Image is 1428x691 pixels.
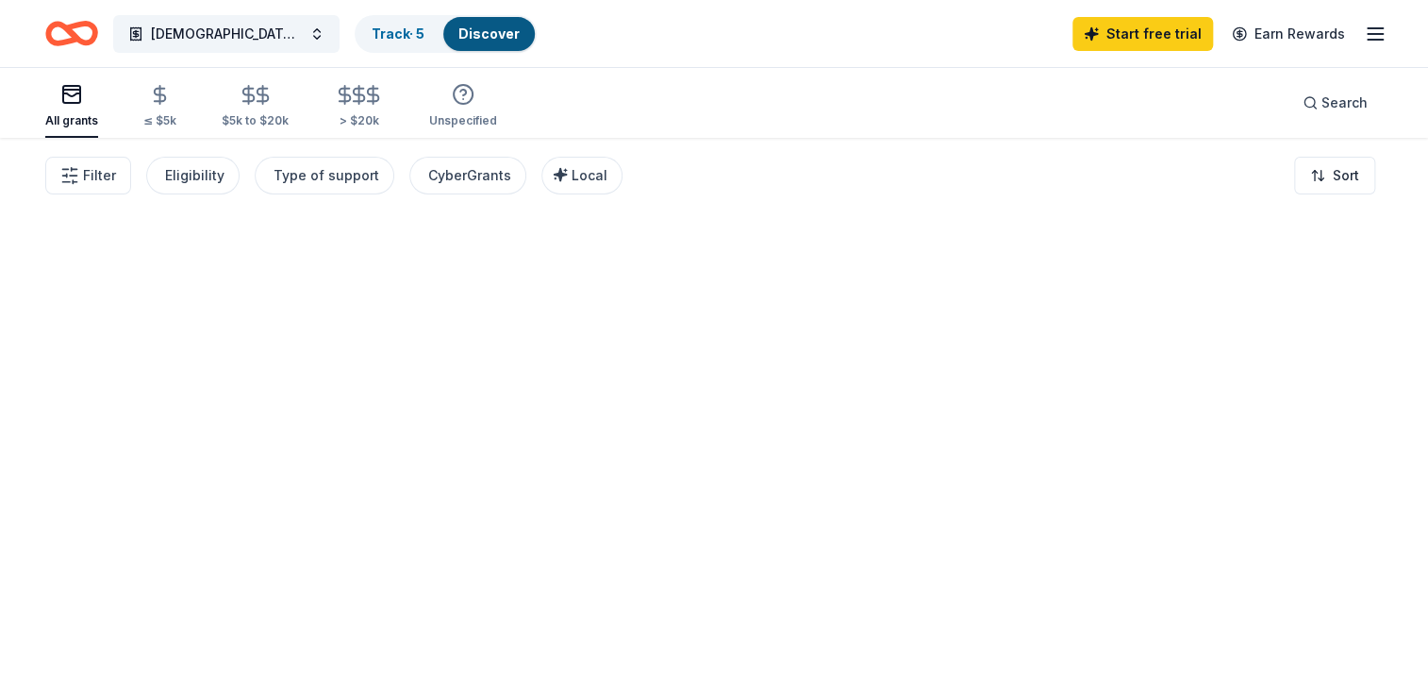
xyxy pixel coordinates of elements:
button: $5k to $20k [222,76,289,138]
span: Filter [83,164,116,187]
div: Unspecified [429,113,497,128]
a: Home [45,11,98,56]
div: ≤ $5k [143,113,176,128]
span: [DEMOGRAPHIC_DATA]'S SHEPHERDS OUTREACH INITIATIVE [151,23,302,45]
button: Track· 5Discover [355,15,537,53]
span: Search [1321,92,1368,114]
span: Local [572,167,607,183]
button: Search [1287,84,1383,122]
button: Type of support [255,157,394,194]
button: Filter [45,157,131,194]
button: > $20k [334,76,384,138]
div: $5k to $20k [222,113,289,128]
a: Earn Rewards [1220,17,1356,51]
button: ≤ $5k [143,76,176,138]
a: Track· 5 [372,25,424,42]
div: Eligibility [165,164,224,187]
button: Local [541,157,623,194]
button: Sort [1294,157,1375,194]
div: All grants [45,113,98,128]
a: Discover [458,25,520,42]
span: Sort [1333,164,1359,187]
div: Type of support [274,164,379,187]
a: Start free trial [1072,17,1213,51]
div: > $20k [334,113,384,128]
div: CyberGrants [428,164,511,187]
button: CyberGrants [409,157,526,194]
button: Eligibility [146,157,240,194]
button: Unspecified [429,76,497,138]
button: [DEMOGRAPHIC_DATA]'S SHEPHERDS OUTREACH INITIATIVE [113,15,340,53]
button: All grants [45,76,98,138]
